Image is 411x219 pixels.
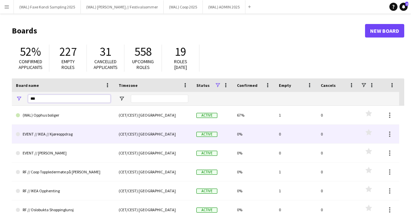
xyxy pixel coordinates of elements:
[317,181,359,200] div: 0
[115,144,192,162] div: (CET/CEST) [GEOGRAPHIC_DATA]
[196,208,217,213] span: Active
[19,58,43,70] span: Confirmed applicants
[135,44,152,59] span: 558
[81,0,164,14] button: (WAL) [PERSON_NAME] // Festivalsommer
[164,0,203,14] button: (WAL) Coop 2025
[317,163,359,181] div: 0
[233,125,275,143] div: 0%
[196,132,217,137] span: Active
[365,24,404,38] a: New Board
[196,113,217,118] span: Active
[196,170,217,175] span: Active
[233,144,275,162] div: 0%
[400,3,408,11] a: 2
[100,44,111,59] span: 31
[20,44,41,59] span: 52%
[196,83,210,88] span: Status
[275,106,317,124] div: 1
[275,181,317,200] div: 1
[317,200,359,219] div: 0
[59,44,77,59] span: 227
[115,106,192,124] div: (CET/CEST) [GEOGRAPHIC_DATA]
[16,83,39,88] span: Board name
[317,144,359,162] div: 0
[115,181,192,200] div: (CET/CEST) [GEOGRAPHIC_DATA]
[16,125,111,144] a: EVENT // IKEA // Kjøreoppdrag
[132,58,154,70] span: Upcoming roles
[175,44,186,59] span: 19
[203,0,245,14] button: (WAL) ADMIN 2025
[119,83,138,88] span: Timezone
[196,189,217,194] span: Active
[317,106,359,124] div: 0
[16,144,111,163] a: EVENT // [PERSON_NAME]
[16,96,22,102] button: Open Filter Menu
[12,26,365,36] h1: Boards
[28,95,111,103] input: Board name Filter Input
[131,95,188,103] input: Timezone Filter Input
[233,106,275,124] div: 67%
[115,163,192,181] div: (CET/CEST) [GEOGRAPHIC_DATA]
[275,200,317,219] div: 0
[275,125,317,143] div: 0
[233,163,275,181] div: 0%
[174,58,187,70] span: Roles [DATE]
[115,125,192,143] div: (CET/CEST) [GEOGRAPHIC_DATA]
[405,2,408,6] span: 2
[115,200,192,219] div: (CET/CEST) [GEOGRAPHIC_DATA]
[94,58,118,70] span: Cancelled applicants
[196,151,217,156] span: Active
[14,0,81,14] button: (WAL) Faxe Kondi Sampling 2025
[233,181,275,200] div: 0%
[16,181,111,200] a: RF // IKEA Opphenting
[275,163,317,181] div: 1
[16,163,111,181] a: RF // Coop Toppledermøte på [PERSON_NAME]
[233,200,275,219] div: 0%
[16,106,111,125] a: (WAL) Opphus boliger
[275,144,317,162] div: 0
[321,83,336,88] span: Cancels
[119,96,125,102] button: Open Filter Menu
[279,83,291,88] span: Empty
[62,58,75,70] span: Empty roles
[317,125,359,143] div: 0
[237,83,258,88] span: Confirmed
